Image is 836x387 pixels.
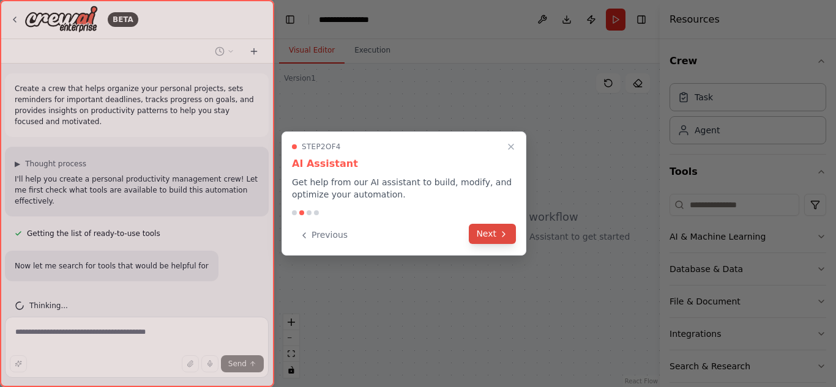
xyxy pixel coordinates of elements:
h3: AI Assistant [292,157,516,171]
button: Hide left sidebar [282,11,299,28]
span: Step 2 of 4 [302,142,341,152]
p: Get help from our AI assistant to build, modify, and optimize your automation. [292,176,516,201]
button: Close walkthrough [504,139,518,154]
button: Next [469,224,516,244]
button: Previous [292,225,355,245]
